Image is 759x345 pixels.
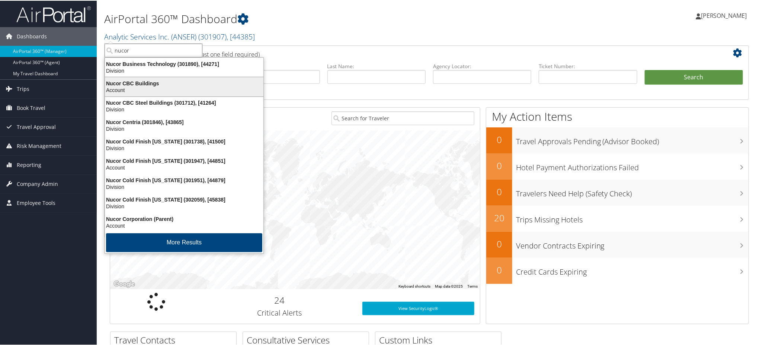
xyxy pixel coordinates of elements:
div: Nucor Cold Finish [US_STATE] (302059), [45838] [100,196,268,202]
div: Account [100,86,268,93]
h2: 0 [486,133,512,145]
a: 20Trips Missing Hotels [486,205,749,231]
div: Nucor Business Technology (301890), [44271] [100,60,268,67]
div: Nucor Cold Finish [US_STATE] (301738), [41500] [100,137,268,144]
a: Analytic Services Inc. (ANSER) [104,31,255,41]
span: Employee Tools [17,193,55,212]
div: Division [100,183,268,190]
h1: My Action Items [486,108,749,124]
img: Google [112,279,137,288]
a: 0Credit Cards Expiring [486,257,749,283]
div: Division [100,144,268,151]
span: [PERSON_NAME] [701,11,747,19]
h3: Travelers Need Help (Safety Check) [516,184,749,198]
h3: Travel Approvals Pending (Advisor Booked) [516,132,749,146]
button: Search [645,69,743,84]
h3: Hotel Payment Authorizations Failed [516,158,749,172]
div: Account [100,222,268,228]
span: Company Admin [17,174,58,193]
a: 0Vendor Contracts Expiring [486,231,749,257]
div: Nucor Corporation (Parent) [100,215,268,222]
span: (at least one field required) [189,50,260,58]
h2: 24 [208,293,351,306]
input: Search Accounts [105,43,202,57]
h3: Trips Missing Hotels [516,210,749,224]
h3: Vendor Contracts Expiring [516,236,749,250]
span: Risk Management [17,136,61,155]
h2: Airtinerary Lookup [116,46,690,59]
span: Book Travel [17,98,45,117]
button: More Results [106,232,262,251]
label: Last Name: [327,62,426,69]
h3: Credit Cards Expiring [516,262,749,276]
a: [PERSON_NAME] [696,4,755,26]
a: View SecurityLogic® [362,301,474,314]
label: Agency Locator: [433,62,531,69]
h2: 0 [486,263,512,276]
button: Keyboard shortcuts [398,283,430,288]
a: Open this area in Google Maps (opens a new window) [112,279,137,288]
img: airportal-logo.png [16,5,91,22]
div: Nucor Cold Finish [US_STATE] (301951), [44879] [100,176,268,183]
span: , [ 44385 ] [227,31,255,41]
div: Division [100,105,268,112]
span: Reporting [17,155,41,174]
div: Nucor Cold Finish [US_STATE] (301947), [44851] [100,157,268,164]
div: Division [100,125,268,132]
label: Ticket Number: [539,62,637,69]
div: Division [100,67,268,73]
h2: 0 [486,159,512,171]
span: Map data ©2025 [435,284,463,288]
h2: 0 [486,237,512,250]
h2: 0 [486,185,512,197]
a: 0Travelers Need Help (Safety Check) [486,179,749,205]
div: Division [100,202,268,209]
span: ( 301907 ) [198,31,227,41]
label: First Name: [221,62,320,69]
a: 0Travel Approvals Pending (Advisor Booked) [486,127,749,153]
span: Travel Approval [17,117,56,136]
h2: 20 [486,211,512,224]
div: Nucor CBC Buildings [100,79,268,86]
a: Terms (opens in new tab) [467,284,478,288]
div: Nucor CBC Steel Buildings (301712), [41264] [100,99,268,105]
a: 0Hotel Payment Authorizations Failed [486,153,749,179]
span: Dashboards [17,26,47,45]
input: Search for Traveler [332,111,474,124]
div: Nucor Centria (301846), [43865] [100,118,268,125]
div: Account [100,164,268,170]
h1: AirPortal 360™ Dashboard [104,10,538,26]
h3: Critical Alerts [208,307,351,317]
span: Trips [17,79,29,98]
